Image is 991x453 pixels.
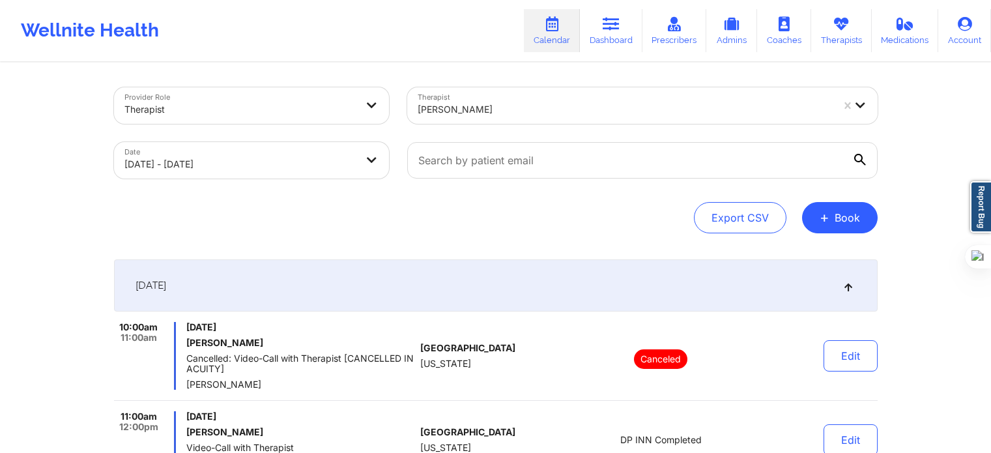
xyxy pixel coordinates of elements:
span: 11:00am [121,411,157,422]
button: +Book [802,202,878,233]
span: [DATE] [186,322,415,332]
div: [PERSON_NAME] [418,95,832,124]
h6: [PERSON_NAME] [186,427,415,437]
span: [GEOGRAPHIC_DATA] [420,343,515,353]
button: Export CSV [694,202,786,233]
input: Search by patient email [407,142,878,179]
a: Calendar [524,9,580,52]
a: Medications [872,9,939,52]
span: [US_STATE] [420,443,471,453]
span: Video-Call with Therapist [186,443,415,453]
a: Therapists [811,9,872,52]
span: 11:00am [121,332,157,343]
span: 12:00pm [119,422,158,432]
span: DP INN Completed [620,435,702,445]
a: Dashboard [580,9,642,52]
div: Therapist [124,95,356,124]
button: Edit [824,340,878,372]
span: [DATE] [136,279,166,292]
div: [DATE] - [DATE] [124,150,356,179]
a: Coaches [757,9,811,52]
a: Report Bug [970,181,991,233]
span: + [820,214,829,221]
p: Canceled [634,349,687,369]
span: [PERSON_NAME] [186,379,415,390]
h6: [PERSON_NAME] [186,338,415,348]
span: [US_STATE] [420,358,471,369]
span: Cancelled: Video-Call with Therapist [CANCELLED IN ACUITY] [186,353,415,374]
span: [DATE] [186,411,415,422]
a: Account [938,9,991,52]
a: Admins [706,9,757,52]
span: 10:00am [119,322,158,332]
span: [GEOGRAPHIC_DATA] [420,427,515,437]
a: Prescribers [642,9,707,52]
